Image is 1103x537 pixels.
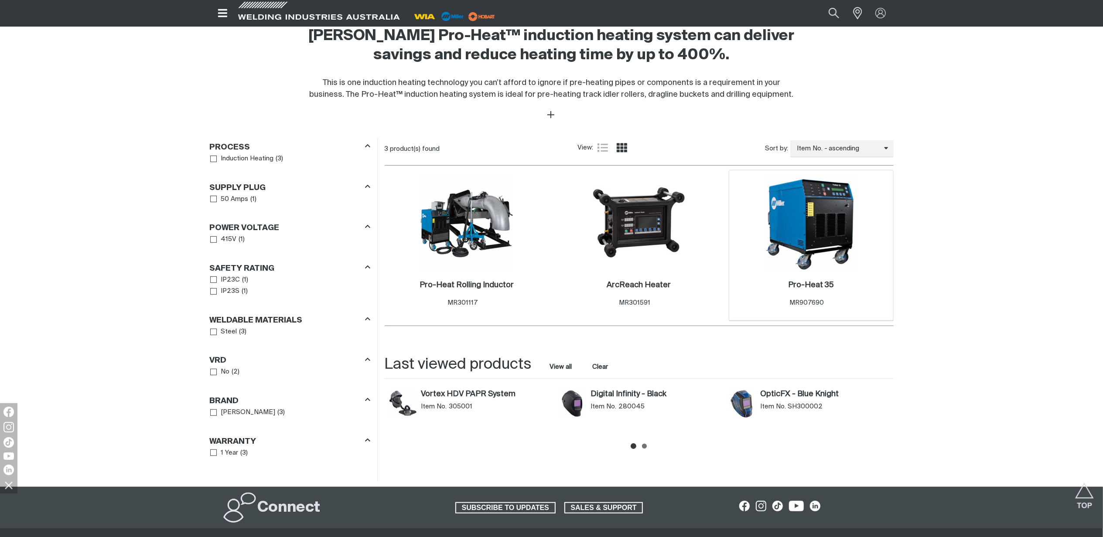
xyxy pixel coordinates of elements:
img: hide socials [1,478,16,493]
div: Brand [210,394,370,406]
ul: Brand [210,407,370,418]
span: ( 1 ) [242,275,248,285]
a: Digital Infinity - Black [591,390,719,399]
h2: Pro-Heat Rolling Inductor [420,281,514,289]
span: [PERSON_NAME] [221,408,275,418]
div: Power Voltage [210,222,370,234]
a: Pro-Heat 35 [788,280,834,290]
a: Steel [210,326,237,338]
span: View: [577,143,593,153]
span: MR907690 [790,299,824,306]
span: 415V [221,235,236,245]
h3: Safety Rating [210,264,275,274]
article: OpticFX - Nero (SH300001) [893,387,1063,426]
a: miller [466,13,498,20]
button: Search products [819,3,849,23]
img: Pro-Heat Rolling Inductor [420,177,513,270]
article: OpticFX - Blue Knight (SH300002) [724,387,893,426]
section: Product list controls [385,138,894,160]
h2: Pro-Heat 35 [788,281,834,289]
div: 3 [385,145,578,153]
span: ( 1 ) [242,286,248,296]
article: Vortex HDV PAPR System (305001) [385,387,554,426]
h3: Supply Plug [210,183,266,193]
div: VRD [210,354,370,366]
span: Item No. [591,402,616,411]
h2: ArcReach Heater [607,281,671,289]
img: Digital Infinity - Black [558,390,586,418]
span: Item No. [421,402,447,411]
button: Clear all last viewed products [591,361,610,373]
a: No [210,366,230,378]
h3: Brand [210,396,239,406]
a: OpticFX - Blue Knight [760,390,889,399]
span: No [221,367,229,377]
span: MR301117 [447,299,478,306]
span: Item No. [760,402,786,411]
h2: Connect [258,498,321,517]
div: Supply Plug [210,181,370,193]
img: ArcReach Heater [592,177,686,270]
span: ( 3 ) [276,154,283,164]
img: OpticFX - Blue Knight [728,390,756,418]
img: miller [466,10,498,23]
h3: Power Voltage [210,223,280,233]
div: Safety Rating [210,262,370,274]
ul: Safety Rating [210,274,370,297]
img: Vortex HDV PAPR System [389,390,417,418]
article: Digital Infinity - Black (280045) [554,387,724,426]
span: ( 3 ) [277,408,285,418]
span: Item No. - ascending [790,144,884,154]
span: IP23S [221,286,239,296]
span: IP23C [221,275,240,285]
a: Pro-Heat Rolling Inductor [420,280,514,290]
ul: Weldable Materials [210,326,370,338]
span: 1 Year [221,448,238,458]
ul: Process [210,153,370,165]
span: Induction Heating [221,154,273,164]
a: View all last viewed products [550,363,572,371]
img: TikTok [3,437,14,448]
span: SH300002 [788,402,823,411]
aside: Filters [210,138,370,459]
span: SALES & SUPPORT [565,502,642,513]
a: 1 Year [210,447,239,459]
div: Process [210,141,370,153]
a: [PERSON_NAME] [210,407,276,418]
ul: VRD [210,366,370,378]
a: Induction Heating [210,153,274,165]
span: ( 1 ) [250,194,256,204]
a: 50 Amps [210,194,249,205]
a: IP23C [210,274,240,286]
img: Pro-Heat 35 [765,177,858,270]
span: ( 2 ) [232,367,239,377]
span: ( 3 ) [239,327,246,337]
span: Steel [221,327,237,337]
a: SALES & SUPPORT [564,502,643,513]
span: MR301591 [619,299,650,306]
span: 305001 [449,402,472,411]
span: SUBSCRIBE TO UPDATES [456,502,555,513]
span: This is one induction heating technology you can’t afford to ignore if pre-heating pipes or compo... [310,79,794,99]
h3: Weldable Materials [210,316,303,326]
h3: Process [210,143,250,153]
span: Sort by: [765,144,788,154]
img: YouTube [3,452,14,460]
div: Weldable Materials [210,314,370,326]
a: SUBSCRIBE TO UPDATES [455,502,556,513]
img: Instagram [3,422,14,432]
ul: Warranty [210,447,370,459]
span: 280045 [618,402,645,411]
span: 50 Amps [221,194,248,204]
ul: Supply Plug [210,194,370,205]
img: Facebook [3,407,14,417]
a: 415V [210,234,237,245]
input: Product name or item number... [808,3,848,23]
h3: Warranty [210,437,256,447]
h3: VRD [210,356,227,366]
h2: Last viewed products [385,355,532,374]
a: IP23S [210,285,240,297]
span: product(s) found [390,146,440,152]
img: LinkedIn [3,465,14,475]
a: ArcReach Heater [607,280,671,290]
